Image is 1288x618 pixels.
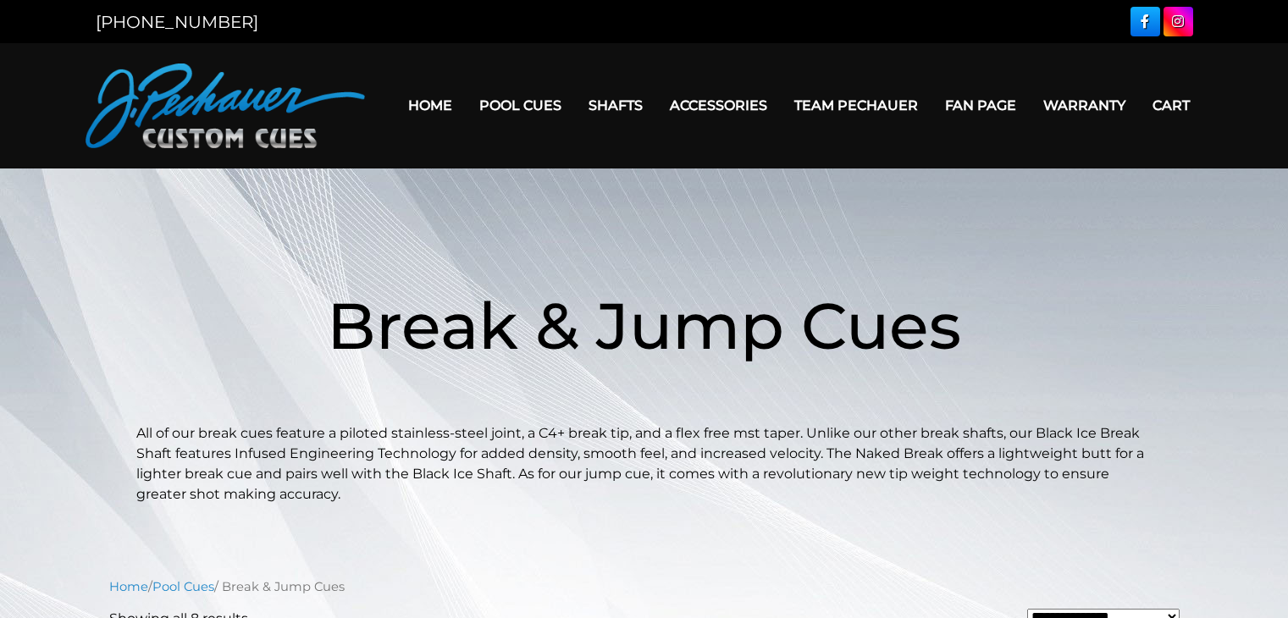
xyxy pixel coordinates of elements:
[96,12,258,32] a: [PHONE_NUMBER]
[931,84,1030,127] a: Fan Page
[395,84,466,127] a: Home
[86,63,365,148] img: Pechauer Custom Cues
[152,579,214,594] a: Pool Cues
[781,84,931,127] a: Team Pechauer
[656,84,781,127] a: Accessories
[136,423,1153,505] p: All of our break cues feature a piloted stainless-steel joint, a C4+ break tip, and a flex free m...
[109,579,148,594] a: Home
[109,577,1180,596] nav: Breadcrumb
[575,84,656,127] a: Shafts
[327,286,961,365] span: Break & Jump Cues
[466,84,575,127] a: Pool Cues
[1030,84,1139,127] a: Warranty
[1139,84,1203,127] a: Cart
